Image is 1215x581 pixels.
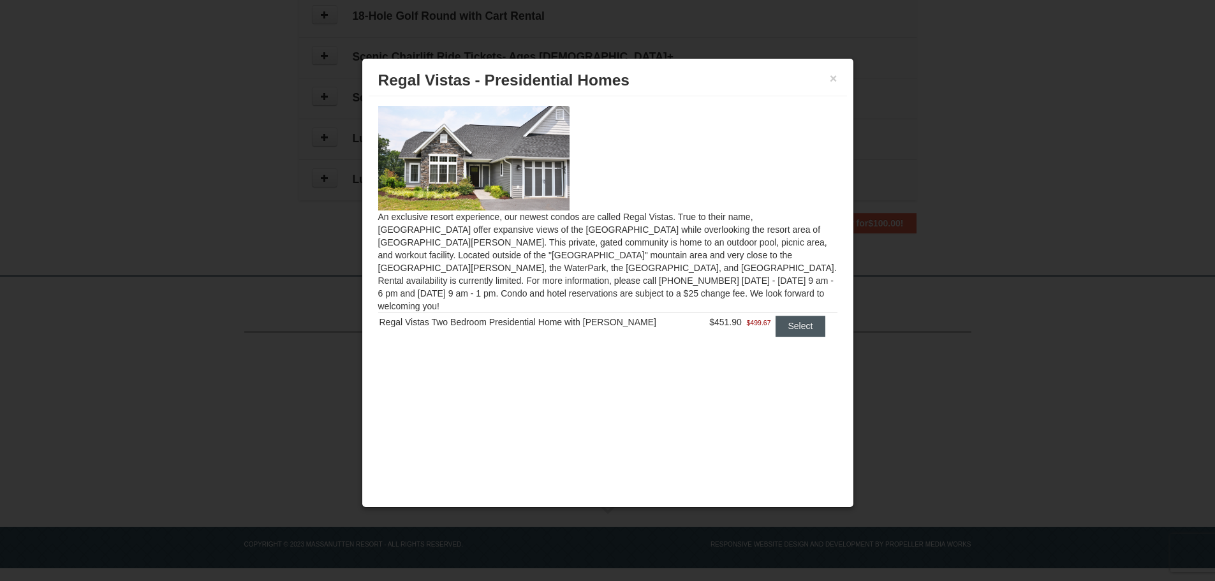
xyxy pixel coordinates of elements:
[378,71,630,89] span: Regal Vistas - Presidential Homes
[709,317,742,327] span: $451.90
[378,106,570,210] img: 19218991-1-902409a9.jpg
[830,72,837,85] button: ×
[747,316,771,329] span: $499.67
[369,96,847,362] div: An exclusive resort experience, our newest condos are called Regal Vistas. True to their name, [G...
[776,316,826,336] button: Select
[379,316,698,328] div: Regal Vistas Two Bedroom Presidential Home with [PERSON_NAME]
